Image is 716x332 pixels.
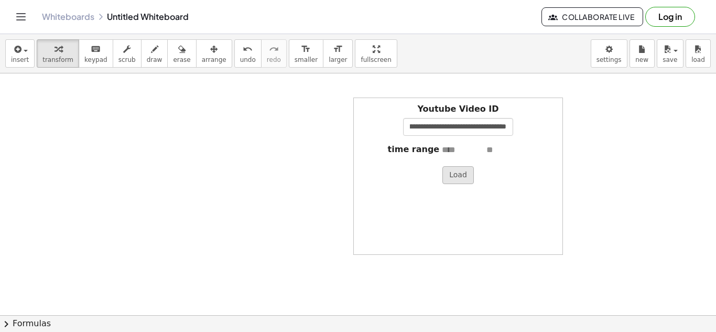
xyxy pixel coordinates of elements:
[329,56,347,63] span: larger
[630,39,655,68] button: new
[596,56,622,63] span: settings
[417,103,498,115] label: Youtube Video ID
[541,7,643,26] button: Collaborate Live
[635,56,648,63] span: new
[686,39,711,68] button: load
[202,56,226,63] span: arrange
[657,39,684,68] button: save
[37,39,79,68] button: transform
[79,39,113,68] button: keyboardkeypad
[91,43,101,56] i: keyboard
[167,39,196,68] button: erase
[442,166,474,184] button: Load
[361,56,391,63] span: fullscreen
[388,144,440,156] label: time range
[550,12,634,22] span: Collaborate Live
[173,56,190,63] span: erase
[691,56,705,63] span: load
[355,39,397,68] button: fullscreen
[289,39,323,68] button: format_sizesmaller
[243,43,253,56] i: undo
[196,39,232,68] button: arrange
[5,39,35,68] button: insert
[261,39,287,68] button: redoredo
[42,12,94,22] a: Whiteboards
[295,56,318,63] span: smaller
[42,56,73,63] span: transform
[267,56,281,63] span: redo
[269,43,279,56] i: redo
[591,39,627,68] button: settings
[84,56,107,63] span: keypad
[323,39,353,68] button: format_sizelarger
[118,56,136,63] span: scrub
[301,43,311,56] i: format_size
[13,8,29,25] button: Toggle navigation
[240,56,256,63] span: undo
[645,7,695,27] button: Log in
[663,56,677,63] span: save
[11,56,29,63] span: insert
[333,43,343,56] i: format_size
[72,98,281,255] iframe: How I Won the Largest Pokemon Tournament Ever (Again)
[141,39,168,68] button: draw
[113,39,142,68] button: scrub
[147,56,162,63] span: draw
[234,39,262,68] button: undoundo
